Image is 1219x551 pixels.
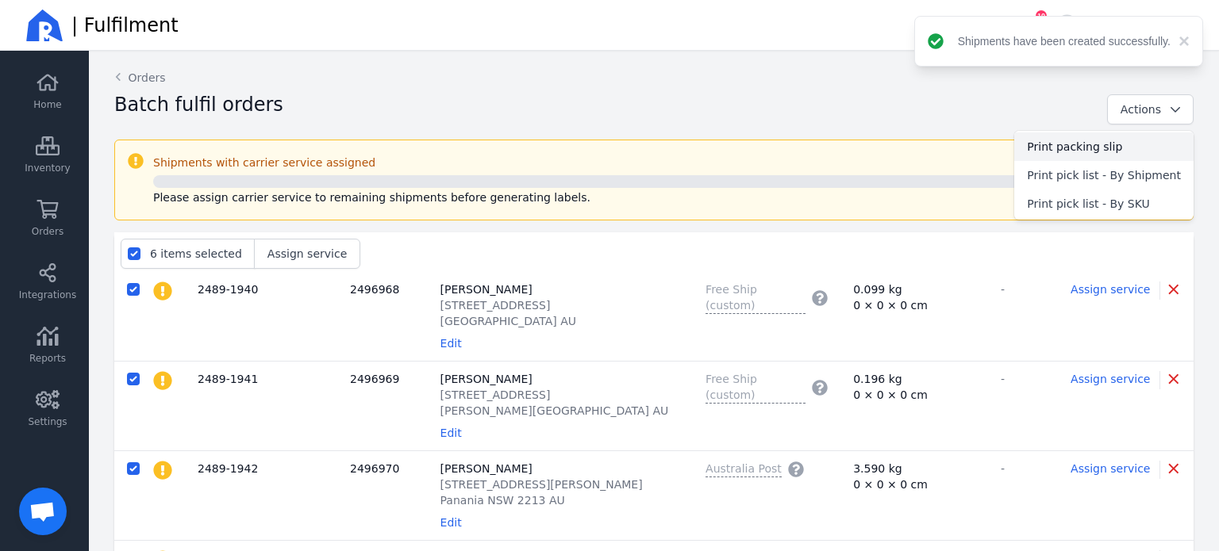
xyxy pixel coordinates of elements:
button: Assign service [254,239,360,269]
a: Orders [114,70,166,86]
div: Remove shipment from current batch [1159,281,1181,300]
button: Edit [440,425,462,441]
span: 0.099 kg [853,281,902,297]
span: Edit [440,516,462,529]
span: Home [33,98,61,111]
span: 0 × 0 × 0 cm [853,476,928,492]
button: Assign service [1071,281,1150,297]
span: Assign service [1071,462,1150,475]
button: 6 items selected [121,239,256,269]
div: 10 [1036,10,1047,21]
span: Settings [28,415,67,428]
a: Helpdesk [986,14,1009,36]
span: Edit [440,427,462,439]
img: Ricemill Logo [25,6,63,44]
span: [STREET_ADDRESS][PERSON_NAME] [440,478,643,491]
button: Free Ship (custom) [706,371,828,404]
span: Print pick list - By SKU [1027,196,1181,212]
span: 0 × 0 × 0 cm [853,297,928,313]
td: 2496970 [337,451,428,541]
button: Actions [1107,94,1194,124]
span: [STREET_ADDRESS] [440,299,551,312]
span: [STREET_ADDRESS] [440,388,551,401]
span: 2489-1941 [198,373,258,385]
span: Free Ship (custom) [706,281,806,314]
span: Actions [1121,103,1161,116]
span: 2489-1942 [198,462,258,475]
span: 0.196 kg [853,371,902,387]
span: Edit [440,337,462,350]
span: - [1001,281,1005,297]
span: Please assign carrier service to remaining shipments before generating labels. [153,191,590,204]
button: Remove shipment from current batch [1163,371,1181,389]
span: - [1001,461,1005,476]
span: Shipments with carrier service assigned [153,153,375,172]
span: Australia Post [706,461,782,477]
span: Integrations [19,289,76,301]
span: Panania NSW 2213 AU [440,494,565,507]
span: - [1001,371,1005,387]
span: Reports [29,352,66,365]
span: [GEOGRAPHIC_DATA] AU [440,315,576,327]
button: Assign service [1071,371,1150,387]
button: [PERSON_NAME] [1050,8,1200,43]
button: Remove shipment from current batch [1163,281,1181,300]
button: Australia Post [706,461,804,477]
a: Open chat [19,488,67,535]
span: 2489-1940 [198,283,258,296]
span: Print pick list - By Shipment [1027,167,1181,183]
span: Print packing slip [1027,139,1181,155]
button: Edit [440,515,462,530]
span: Orders [32,225,63,238]
button: Assign service [1071,461,1150,476]
span: [PERSON_NAME][GEOGRAPHIC_DATA] AU [440,404,669,417]
span: [PERSON_NAME] [440,461,533,476]
button: Edit [440,335,462,351]
span: [PERSON_NAME] [440,281,533,297]
span: 0 × 0 × 0 cm [853,387,928,403]
button: Remove shipment from current batch [1163,461,1181,479]
div: Shipments have been created successfully. [958,33,1171,49]
td: 2496968 [337,272,428,362]
span: 3.590 kg [853,461,902,476]
div: Remove shipment from current batch [1159,371,1181,389]
span: [PERSON_NAME] [440,371,533,387]
label: 6 items selected [150,247,242,260]
span: Inventory [25,162,70,174]
span: Assign service [1071,373,1150,385]
div: Remove shipment from current batch [1159,461,1181,479]
button: close [1171,32,1190,51]
span: Assign service [1071,283,1150,296]
button: 10 [1018,14,1040,36]
span: Assign service [267,247,347,260]
button: Free Ship (custom) [706,281,828,314]
h2: Batch fulfil orders [114,92,283,117]
span: Free Ship (custom) [706,371,806,404]
span: | Fulfilment [71,13,179,38]
td: 2496969 [337,362,428,451]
